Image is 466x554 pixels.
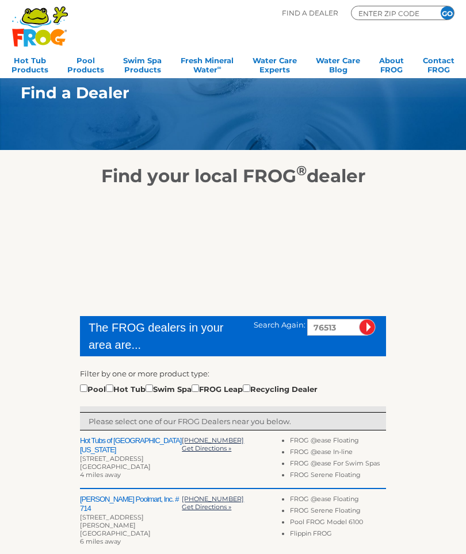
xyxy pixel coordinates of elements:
[67,52,104,75] a: PoolProducts
[89,415,377,427] p: Please select one of our FROG Dealers near you below.
[379,52,404,75] a: AboutFROG
[80,436,182,455] h2: Hot Tubs of [GEOGRAPHIC_DATA][US_STATE]
[80,513,182,529] div: [STREET_ADDRESS][PERSON_NAME]
[290,506,386,518] li: FROG Serene Floating
[296,162,307,179] sup: ®
[359,319,376,336] input: Submit
[181,52,234,75] a: Fresh MineralWater∞
[290,529,386,541] li: Flippin FROG
[182,444,231,452] a: Get Directions »
[290,495,386,506] li: FROG @ease Floating
[80,463,182,471] div: [GEOGRAPHIC_DATA]
[80,455,182,463] div: [STREET_ADDRESS]
[316,52,360,75] a: Water CareBlog
[290,518,386,529] li: Pool FROG Model 6100
[3,165,463,187] h2: Find your local FROG dealer
[290,436,386,448] li: FROG @ease Floating
[357,8,426,18] input: Zip Code Form
[123,52,162,75] a: Swim SpaProducts
[80,382,318,395] div: Pool Hot Tub Swim Spa FROG Leap Recycling Dealer
[254,320,305,329] span: Search Again:
[80,537,121,545] span: 6 miles away
[89,319,237,353] div: The FROG dealers in your area are...
[290,459,386,471] li: FROG @ease For Swim Spas
[80,495,182,513] h2: [PERSON_NAME] Poolmart, Inc. # 714
[290,448,386,459] li: FROG @ease In-line
[282,6,338,20] p: Find A Dealer
[217,64,221,71] sup: ∞
[423,52,454,75] a: ContactFROG
[290,471,386,482] li: FROG Serene Floating
[182,436,244,444] a: [PHONE_NUMBER]
[21,84,417,102] h1: Find a Dealer
[80,368,209,379] label: Filter by one or more product type:
[253,52,297,75] a: Water CareExperts
[12,52,48,75] a: Hot TubProducts
[441,6,454,20] input: GO
[80,529,182,537] div: [GEOGRAPHIC_DATA]
[182,503,231,511] a: Get Directions »
[182,495,244,503] a: [PHONE_NUMBER]
[80,471,121,479] span: 4 miles away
